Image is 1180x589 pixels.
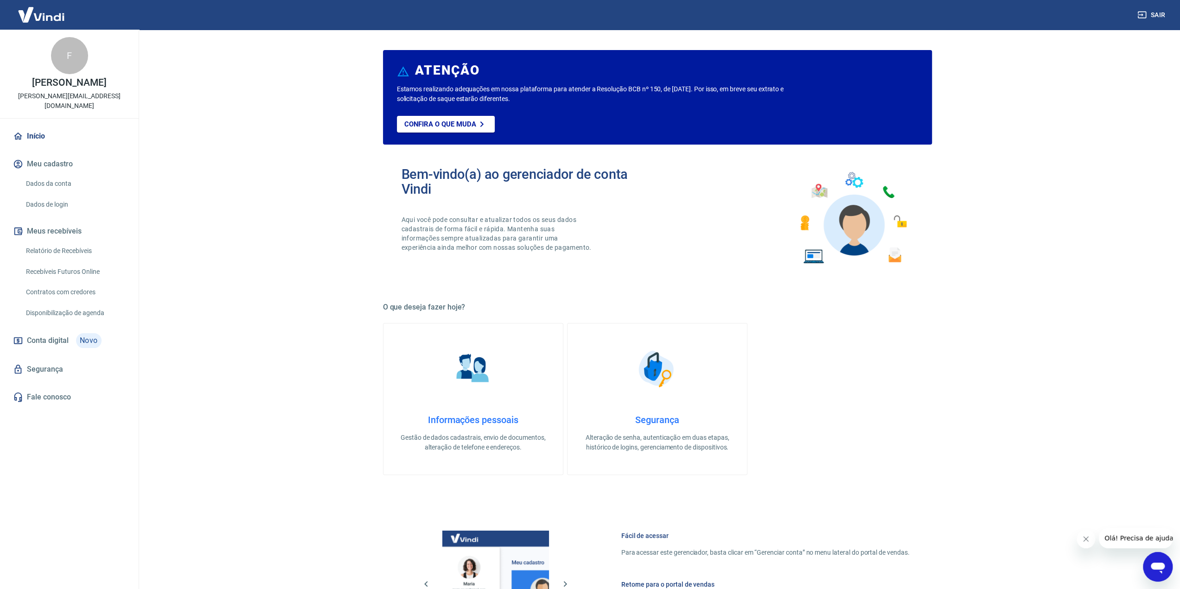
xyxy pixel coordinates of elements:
[415,66,479,75] h6: ATENÇÃO
[27,334,69,347] span: Conta digital
[22,174,128,193] a: Dados da conta
[1143,552,1173,582] iframe: Botão para abrir a janela de mensagens
[11,154,128,174] button: Meu cadastro
[383,323,563,475] a: Informações pessoaisInformações pessoaisGestão de dados cadastrais, envio de documentos, alteraçã...
[7,91,131,111] p: [PERSON_NAME][EMAIL_ADDRESS][DOMAIN_NAME]
[397,116,495,133] a: Confira o que muda
[397,84,814,104] p: Estamos realizando adequações em nossa plataforma para atender a Resolução BCB nº 150, de [DATE]....
[450,346,496,392] img: Informações pessoais
[11,329,128,352] a: Conta digitalNovo
[402,215,593,252] p: Aqui você pode consultar e atualizar todos os seus dados cadastrais de forma fácil e rápida. Mant...
[582,414,732,425] h4: Segurança
[398,414,548,425] h4: Informações pessoais
[398,433,548,452] p: Gestão de dados cadastrais, envio de documentos, alteração de telefone e endereços.
[22,195,128,214] a: Dados de login
[1135,6,1169,24] button: Sair
[11,0,71,29] img: Vindi
[32,78,106,88] p: [PERSON_NAME]
[383,303,932,312] h5: O que deseja fazer hoje?
[621,580,910,589] h6: Retorne para o portal de vendas
[22,241,128,260] a: Relatório de Recebíveis
[792,167,913,269] img: Imagem de um avatar masculino com diversos icones exemplificando as funcionalidades do gerenciado...
[11,126,128,146] a: Início
[634,346,680,392] img: Segurança
[621,531,910,540] h6: Fácil de acessar
[11,359,128,380] a: Segurança
[567,323,747,475] a: SegurançaSegurançaAlteração de senha, autenticação em duas etapas, histórico de logins, gerenciam...
[22,283,128,302] a: Contratos com credores
[22,304,128,323] a: Disponibilização de agenda
[22,262,128,281] a: Recebíveis Futuros Online
[11,387,128,407] a: Fale conosco
[402,167,657,196] h2: Bem-vindo(a) ao gerenciador de conta Vindi
[11,221,128,241] button: Meus recebíveis
[51,37,88,74] div: F
[1077,530,1095,548] iframe: Fechar mensagem
[76,333,102,348] span: Novo
[582,433,732,452] p: Alteração de senha, autenticação em duas etapas, histórico de logins, gerenciamento de dispositivos.
[6,6,78,14] span: Olá! Precisa de ajuda?
[404,120,476,128] p: Confira o que muda
[1099,528,1173,548] iframe: Mensagem da empresa
[621,548,910,557] p: Para acessar este gerenciador, basta clicar em “Gerenciar conta” no menu lateral do portal de ven...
